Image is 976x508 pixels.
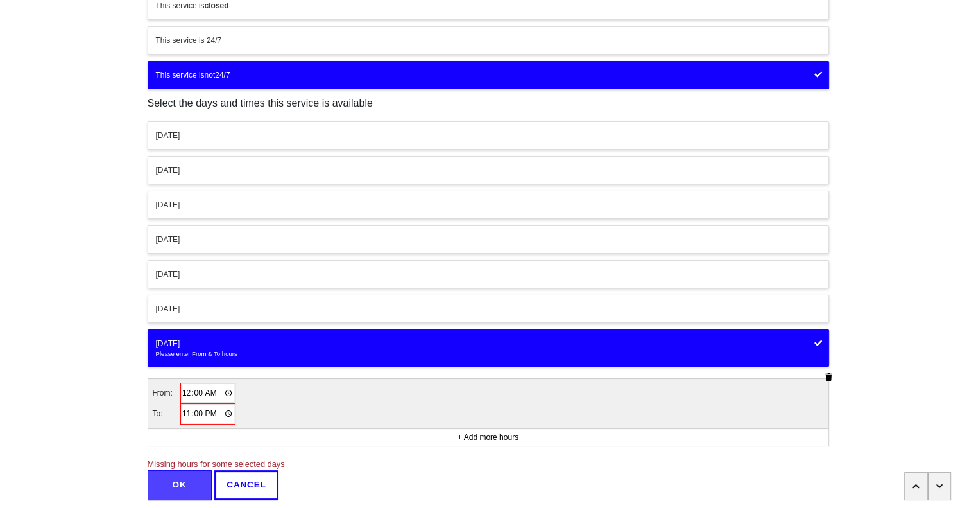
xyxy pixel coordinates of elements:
[148,26,829,55] button: This service is 24/7
[156,268,821,280] div: [DATE]
[156,69,821,81] div: This service is 24/7
[156,338,821,349] div: [DATE]
[214,470,278,500] button: CANCEL
[148,458,829,470] div: Missing hours for some selected days
[148,96,829,111] p: Select the days and times this service is available
[156,130,821,141] div: [DATE]
[156,303,821,315] div: [DATE]
[152,403,181,424] td: To:
[148,61,829,89] button: This service isnot24/7
[156,164,821,176] div: [DATE]
[205,71,216,80] strong: not
[148,329,829,367] button: [DATE]Please enter From & To hours
[205,1,229,10] strong: closed
[148,470,212,500] button: OK
[148,225,829,254] button: [DATE]
[148,156,829,184] button: [DATE]
[148,121,829,150] button: [DATE]
[148,191,829,219] button: [DATE]
[156,234,821,245] div: [DATE]
[152,383,181,403] td: From:
[148,295,829,323] button: [DATE]
[156,35,821,46] div: This service is 24/7
[454,431,522,444] button: + Add more hours
[156,349,821,358] div: Please enter From & To hours
[156,199,821,211] div: [DATE]
[148,260,829,288] button: [DATE]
